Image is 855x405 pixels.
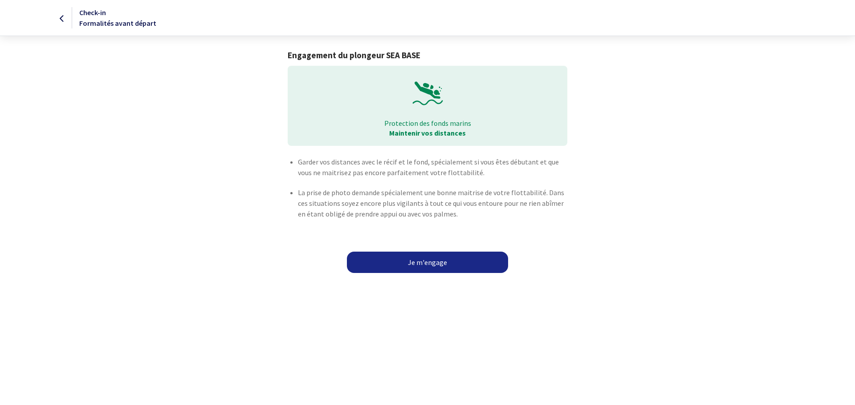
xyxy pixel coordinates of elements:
a: Je m'engage [347,252,508,273]
p: Protection des fonds marins [294,118,561,128]
h1: Engagement du plongeur SEA BASE [288,50,567,60]
p: Garder vos distances avec le récif et le fond, spécialement si vous êtes débutant et que vous ne ... [298,156,567,178]
p: La prise de photo demande spécialement une bonne maitrise de votre flottabilité. Dans ces situati... [298,187,567,219]
strong: Maintenir vos distances [389,128,466,137]
span: Check-in Formalités avant départ [79,8,156,28]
